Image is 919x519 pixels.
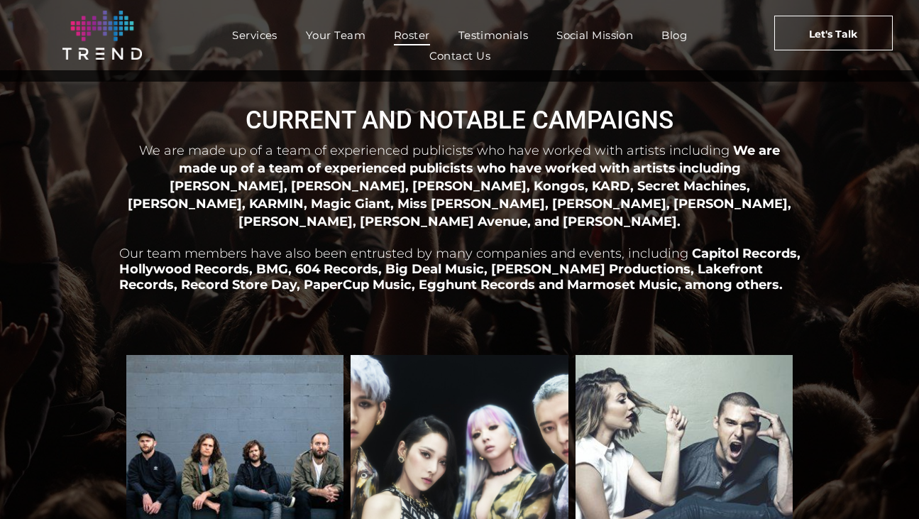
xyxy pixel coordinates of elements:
a: Contact Us [415,45,505,66]
span: We are made up of a team of experienced publicists who have worked with artists including [PERSON... [128,143,791,229]
a: Let's Talk [774,16,893,50]
span: Our team members have also been entrusted by many companies and events, including [119,246,688,261]
a: Services [218,25,292,45]
span: We are made up of a team of experienced publicists who have worked with artists including [139,143,730,158]
span: Capitol Records, Hollywood Records, BMG, 604 Records, Big Deal Music, [PERSON_NAME] Productions, ... [119,246,800,293]
a: Social Mission [542,25,647,45]
a: Roster [380,25,444,45]
span: CURRENT AND NOTABLE CAMPAIGNS [246,106,673,135]
span: Let's Talk [809,16,857,52]
a: Your Team [292,25,380,45]
a: Blog [647,25,701,45]
img: logo [62,11,142,60]
a: Testimonials [444,25,542,45]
